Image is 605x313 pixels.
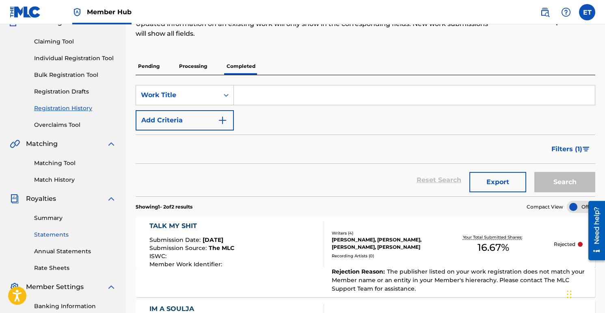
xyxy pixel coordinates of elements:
[136,85,595,196] form: Search Form
[177,58,210,75] p: Processing
[149,244,209,252] span: Submission Source :
[72,7,82,17] img: Top Rightsholder
[106,139,116,149] img: expand
[547,139,595,159] button: Filters (1)
[106,194,116,204] img: expand
[540,7,550,17] img: search
[554,241,575,248] p: Rejected
[332,268,585,292] span: The publisher listed on your work registration does not match your Member name or an entity in yo...
[34,104,116,113] a: Registration History
[332,236,433,251] div: [PERSON_NAME], [PERSON_NAME], [PERSON_NAME], [PERSON_NAME]
[136,217,595,297] a: TALK MY SHITSubmission Date:[DATE]Submission Source:The MLCISWC:Member Work Identifier:Writers (4...
[561,7,571,17] img: help
[332,253,433,259] div: Recording Artists ( 0 )
[136,110,234,130] button: Add Criteria
[463,234,524,240] p: Your Total Submitted Shares:
[582,198,605,263] iframe: Resource Center
[209,244,234,252] span: The MLC
[218,115,227,125] img: 9d2ae6d4665cec9f34b9.svg
[203,236,223,243] span: [DATE]
[34,247,116,256] a: Annual Statements
[136,203,192,211] p: Showing 1 - 2 of 2 results
[149,252,169,260] span: ISWC :
[149,236,203,243] span: Submission Date :
[332,230,433,236] div: Writers ( 4 )
[564,274,605,313] div: Sohbet Aracı
[34,230,116,239] a: Statements
[527,203,563,211] span: Compact View
[564,274,605,313] iframe: Chat Widget
[551,144,582,154] span: Filters ( 1 )
[579,4,595,20] div: User Menu
[10,139,20,149] img: Matching
[537,4,553,20] a: Public Search
[87,7,132,17] span: Member Hub
[10,194,19,204] img: Royalties
[332,268,387,275] span: Rejection Reason :
[136,19,490,39] p: Updated information on an existing work will only show in the corresponding fields. New work subm...
[224,58,258,75] p: Completed
[34,37,116,46] a: Claiming Tool
[34,264,116,272] a: Rate Sheets
[10,282,19,292] img: Member Settings
[26,194,56,204] span: Royalties
[149,261,224,268] span: Member Work Identifier :
[34,121,116,129] a: Overclaims Tool
[141,90,214,100] div: Work Title
[34,87,116,96] a: Registration Drafts
[478,240,509,255] span: 16.67 %
[149,221,234,231] div: TALK MY SHIT
[26,139,58,149] span: Matching
[34,176,116,184] a: Match History
[34,159,116,167] a: Matching Tool
[34,54,116,63] a: Individual Registration Tool
[469,172,526,192] button: Export
[583,147,590,152] img: filter
[558,4,574,20] div: Help
[34,214,116,222] a: Summary
[34,71,116,79] a: Bulk Registration Tool
[34,302,116,311] a: Banking Information
[10,6,41,18] img: MLC Logo
[136,58,162,75] p: Pending
[26,282,84,292] span: Member Settings
[567,282,572,306] div: Sürükle
[106,282,116,292] img: expand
